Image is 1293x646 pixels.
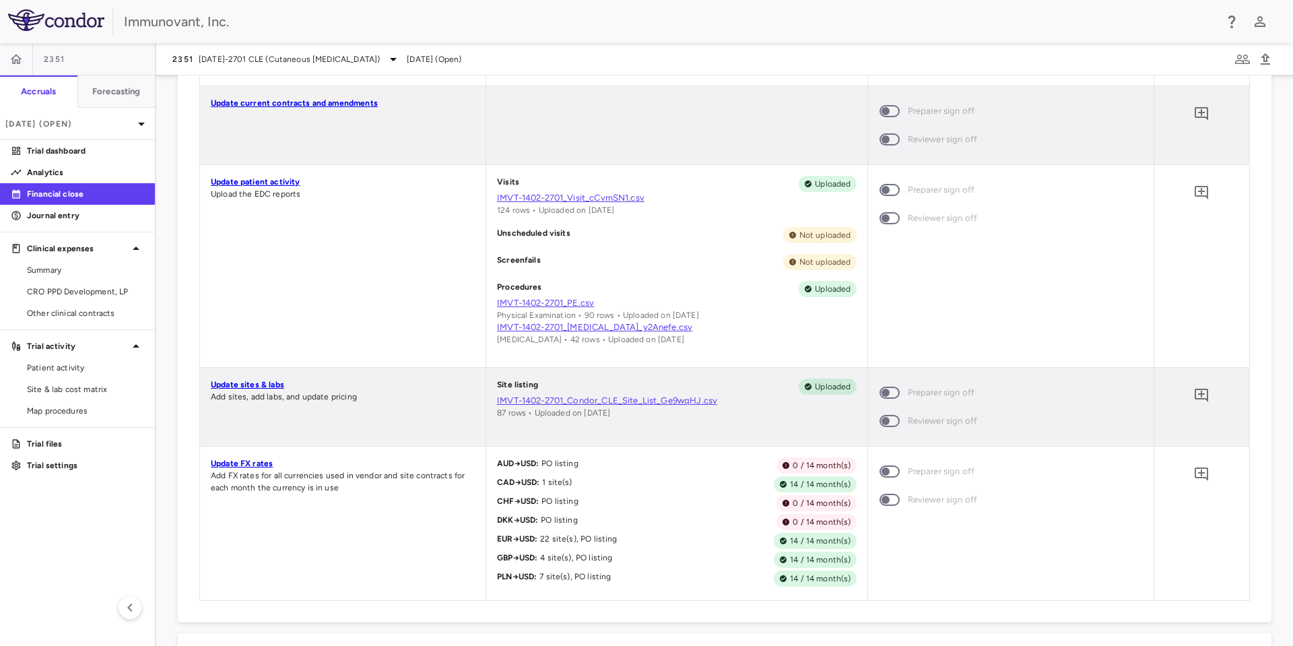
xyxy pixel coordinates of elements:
svg: Add comment [1193,387,1209,403]
p: Unscheduled visits [497,227,570,243]
svg: Add comment [1193,466,1209,482]
span: Add FX rates for all currencies used in vendor and site contracts for each month the currency is ... [211,471,465,492]
p: Procedures [497,281,542,297]
span: 87 rows • Uploaded on [DATE] [497,408,610,418]
p: Financial close [27,188,144,200]
span: 0 / 14 month(s) [787,516,856,528]
span: Add sites, add labs, and update pricing [211,392,357,401]
p: Trial dashboard [27,145,144,157]
a: Update current contracts and amendments [211,98,378,108]
span: Uploaded [809,283,856,295]
span: Reviewer sign off [908,211,978,226]
svg: Add comment [1193,185,1209,201]
span: Reviewer sign off [908,132,978,147]
span: 0 / 14 month(s) [787,497,856,509]
p: Trial files [27,438,144,450]
span: 14 / 14 month(s) [785,535,856,547]
span: [MEDICAL_DATA] • 42 rows • Uploaded on [DATE] [497,335,684,344]
p: Trial settings [27,459,144,472]
p: Trial activity [27,340,128,352]
span: Reviewer sign off [908,414,978,428]
img: logo-full-SnFGN8VE.png [8,9,104,31]
span: Uploaded [809,178,856,190]
span: Patient activity [27,362,144,374]
span: CRO PPD Development, LP [27,286,144,298]
span: Site & lab cost matrix [27,383,144,395]
svg: Add comment [1193,106,1209,122]
h6: Forecasting [92,86,141,98]
p: Screenfails [497,254,541,270]
span: [DATE]-2701 CLE (Cutaneous [MEDICAL_DATA]) [199,53,380,65]
span: Other clinical contracts [27,307,144,319]
span: Uploaded [809,381,856,393]
span: CAD → USD : [497,478,539,487]
span: 1 site(s) [539,478,572,487]
span: Not uploaded [794,229,857,241]
a: IMVT-1402-2701_Visit_cCvmSN1.csv [497,192,856,204]
p: Analytics [27,166,144,179]
button: Add comment [1190,181,1213,204]
span: 14 / 14 month(s) [785,573,856,585]
p: Journal entry [27,209,144,222]
p: Site listing [497,379,538,395]
span: [DATE] (Open) [407,53,461,65]
span: Upload the EDC reports [211,189,300,199]
span: PLN → USD : [497,572,537,581]
span: 2351 [44,54,65,65]
a: IMVT-1402-2701_PE.csv [497,297,856,309]
span: 2351 [172,54,193,65]
span: CHF → USD : [497,496,539,506]
span: 14 / 14 month(s) [785,554,856,566]
span: PO listing [538,515,578,525]
span: Summary [27,264,144,276]
a: IMVT-1402-2701_[MEDICAL_DATA]_y2Anefe.csv [497,321,856,333]
span: 14 / 14 month(s) [785,478,856,490]
div: Immunovant, Inc. [124,11,1215,32]
span: PO listing [539,459,578,468]
span: 22 site(s), PO listing [537,534,617,544]
span: Preparer sign off [908,183,975,197]
a: IMVT-1402-2701_Condor_CLE_Site_List_Ge9wqHJ.csv [497,395,856,407]
button: Add comment [1190,384,1213,407]
span: 0 / 14 month(s) [787,459,856,472]
a: Update sites & labs [211,380,284,389]
span: Map procedures [27,405,144,417]
span: EUR → USD : [497,534,537,544]
button: Add comment [1190,102,1213,125]
span: Not uploaded [794,256,857,268]
span: AUD → USD : [497,459,539,468]
a: Update patient activity [211,177,300,187]
span: 4 site(s), PO listing [537,553,612,562]
p: [DATE] (Open) [5,118,133,130]
span: 7 site(s), PO listing [537,572,611,581]
a: Update FX rates [211,459,273,468]
span: 124 rows • Uploaded on [DATE] [497,205,614,215]
p: Visits [497,176,519,192]
span: Reviewer sign off [908,492,978,507]
span: Preparer sign off [908,385,975,400]
span: DKK → USD : [497,515,538,525]
p: Clinical expenses [27,243,128,255]
span: GBP → USD : [497,553,537,562]
span: PO listing [539,496,578,506]
button: Add comment [1190,463,1213,486]
span: Physical Examination • 90 rows • Uploaded on [DATE] [497,311,699,320]
span: Preparer sign off [908,104,975,119]
h6: Accruals [21,86,56,98]
span: Preparer sign off [908,464,975,479]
